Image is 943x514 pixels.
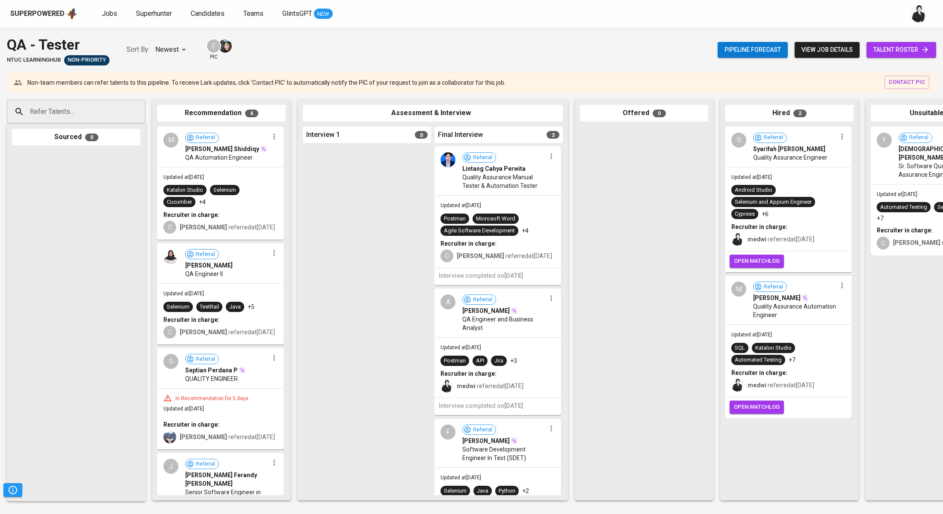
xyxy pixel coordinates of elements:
div: Selenium [213,186,236,194]
img: magic_wand.svg [801,294,808,301]
div: QA - Tester [7,34,109,55]
span: referred at [DATE] [180,434,275,440]
span: Quality Assurance Engineer [753,153,828,162]
a: GlintsGPT NEW [282,9,333,19]
span: 0 [85,134,98,141]
div: Cucumber [167,198,192,206]
span: NTUC LearningHub [7,56,61,64]
span: Updated at [DATE] [163,174,204,180]
span: 2 [793,110,807,117]
div: Recommendation [157,105,286,122]
span: Final Interview [438,130,483,140]
span: [DATE] [504,272,523,279]
div: Sufficient Talents in Pipeline [64,55,109,65]
span: Septian Perdana P [185,366,238,374]
b: medwi [748,236,766,243]
span: Quality Assurance Manual Tester & Automation Tester [462,173,546,190]
div: SQL [735,344,745,352]
span: referred at [DATE] [457,383,523,389]
span: Referral [192,250,219,258]
span: QA Engineer II [185,270,223,278]
a: talent roster [866,42,936,58]
p: +3 [510,357,517,365]
button: open matchlog [730,255,784,268]
span: view job details [801,45,853,55]
span: QA Engineer and Business Analyst [462,315,546,332]
div: pic [206,39,221,61]
a: Teams [243,9,265,19]
div: F [206,39,221,53]
span: [PERSON_NAME] [462,437,510,445]
span: Quality Assurance Automation Engineer [753,302,837,319]
span: Candidates [191,9,225,18]
div: Java [229,303,241,311]
span: [PERSON_NAME] [462,306,510,315]
div: Newest [155,42,189,58]
img: 2949ce7d669c6a87ebe6677609fc0873.jpg [440,152,455,167]
span: GlintsGPT [282,9,312,18]
button: contact pic [884,76,929,89]
div: Agile Software Development [444,227,515,235]
a: Jobs [102,9,119,19]
span: Referral [760,283,786,291]
span: [PERSON_NAME] Ferandy [PERSON_NAME] [185,471,269,488]
img: magic_wand.svg [260,146,267,152]
div: A [440,294,455,309]
p: Newest [155,45,179,55]
b: [PERSON_NAME] [893,239,940,246]
div: Selenium and Appium Engineer [735,198,812,206]
span: Referral [192,134,219,142]
span: Updated at [DATE] [163,406,204,412]
span: Referral [470,426,496,434]
img: magic_wand.svg [239,367,245,374]
p: +2 [522,487,529,495]
p: Non-team members can refer talents to this pipeline. To receive Lark updates, click 'Contact PIC'... [27,78,505,87]
div: F [440,425,455,440]
span: [PERSON_NAME] Shiddiqy [185,145,259,153]
span: NEW [314,10,333,18]
span: Teams [243,9,263,18]
a: Superhunter [136,9,174,19]
div: Y [877,133,892,148]
span: Updated at [DATE] [877,191,917,197]
img: magic_wand.svg [511,307,517,314]
div: Superpowered [10,9,65,19]
div: S [163,354,178,369]
span: referred at [DATE] [180,329,275,336]
img: christine.raharja@glints.com [163,431,176,443]
div: Offered [580,105,708,122]
span: QA Automation Engineer [185,153,253,162]
b: Recruiter in charge: [877,227,933,234]
b: Recruiter in charge: [163,316,219,323]
span: [PERSON_NAME] [753,294,801,302]
span: talent roster [873,45,929,55]
span: referred at [DATE] [180,224,275,231]
b: Recruiter in charge: [163,211,219,218]
div: Sourced [12,129,140,146]
img: diazagista@glints.com [219,39,232,53]
div: M [731,282,746,297]
h6: Interview completed on [439,401,557,411]
b: medwi [748,382,766,389]
div: Automated Testing [880,203,927,211]
img: medwi@glints.com [731,233,744,246]
div: C [877,237,890,250]
b: Recruiter in charge: [440,370,497,377]
span: Syarifah [PERSON_NAME] [753,145,825,153]
span: 0 [653,110,666,117]
span: 4 [245,110,258,117]
div: Automated Testing [735,356,782,364]
div: Hired [725,105,854,122]
span: referred at [DATE] [457,253,552,259]
div: API [476,357,484,365]
span: Updated at [DATE] [440,475,481,481]
div: C [163,326,176,339]
span: Referral [470,296,496,304]
span: Jobs [102,9,117,18]
button: Pipeline forecast [718,42,788,58]
span: Lintang Cahya Perwita [462,164,526,173]
b: [PERSON_NAME] [457,253,504,259]
a: Candidates [191,9,226,19]
img: medwi@glints.com [440,380,453,392]
span: Updated at [DATE] [440,345,481,351]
